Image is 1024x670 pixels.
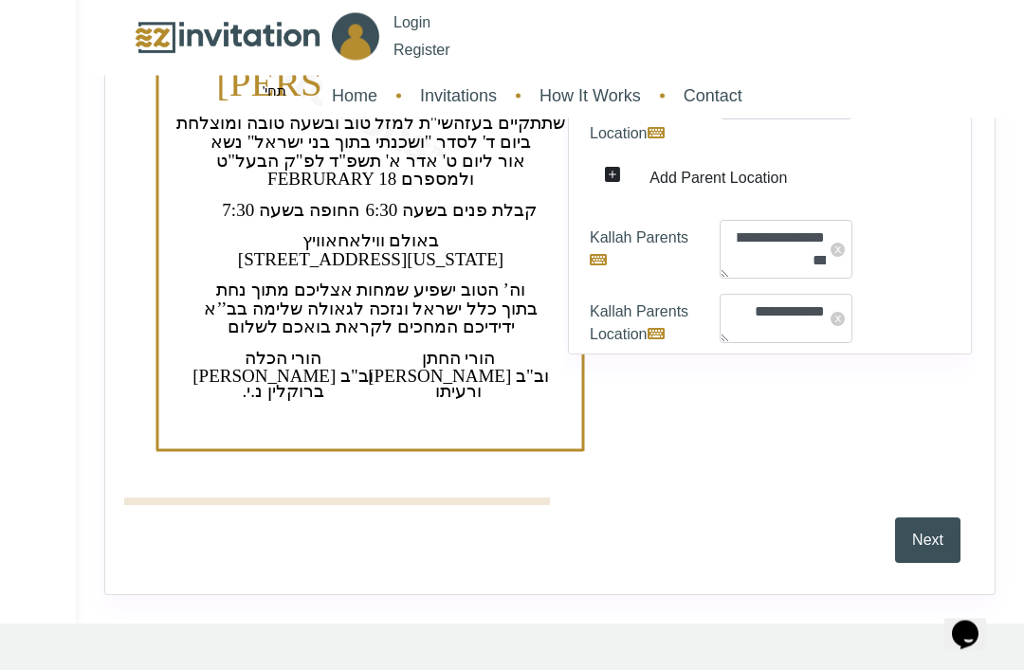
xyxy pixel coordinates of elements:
[204,299,538,319] text: ‏בתוך כלל ישראל ונזכה לגאולה שלימה בב’’א‏
[267,170,474,190] text: FEBRURARY 18 ולמספרם
[332,13,379,61] img: ico_account.png
[831,244,845,258] span: x
[635,168,936,190] div: Add Parent Location
[576,221,705,280] label: Kallah Parents
[216,62,525,105] text: ‏[PERSON_NAME]‏
[368,367,548,387] text: ‏[PERSON_NAME] וב"ב‏
[245,349,322,369] text: ‏הורי הכלה‏
[365,201,536,221] text: 6:30 קבלת פנים בשעה
[422,349,496,369] text: ‏הורי החתן‏
[263,84,287,100] text: ‏תחי'‏
[944,594,1005,651] iframe: chat widget
[322,74,387,118] a: Home
[819,518,885,564] button: Prev
[674,74,752,118] a: Contact
[133,18,322,59] img: logo.png
[895,518,960,564] button: Next
[242,382,323,402] text: ‏ברוקלין נ.י.‏
[302,231,440,251] text: ‏באולם ווילאחאוויץ‏
[216,281,525,300] text: ‏וה’ הטוב ישפיע שמחות אצליכם מתוך נחת‏
[576,295,705,353] label: Kallah Parents Location
[411,74,506,118] a: Invitations
[238,250,503,270] text: [STREET_ADDRESS][US_STATE]
[210,133,531,153] text: ‏ביום ד' לסדר "ושכנתי בתוך בני ישראל" נשא‏
[393,9,450,64] p: Login Register
[435,382,482,402] text: ‏ורעיתו‏
[831,313,845,327] span: x
[176,114,564,134] text: ‏שתתקיים בעזהשי''ת למזל טוב ובשעה טובה ומוצלחת‏
[228,317,515,337] text: ‏ידידיכם המחכים לקראת בואכם לשלום‏
[216,152,524,172] text: ‏אור ליום ט' אדר א' תשפ"ד לפ"ק הבעל"ט‏
[222,201,358,221] text: 7:30 החופה בשעה
[530,74,650,118] a: How It Works
[192,367,373,387] text: ‏[PERSON_NAME] וב"ב‏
